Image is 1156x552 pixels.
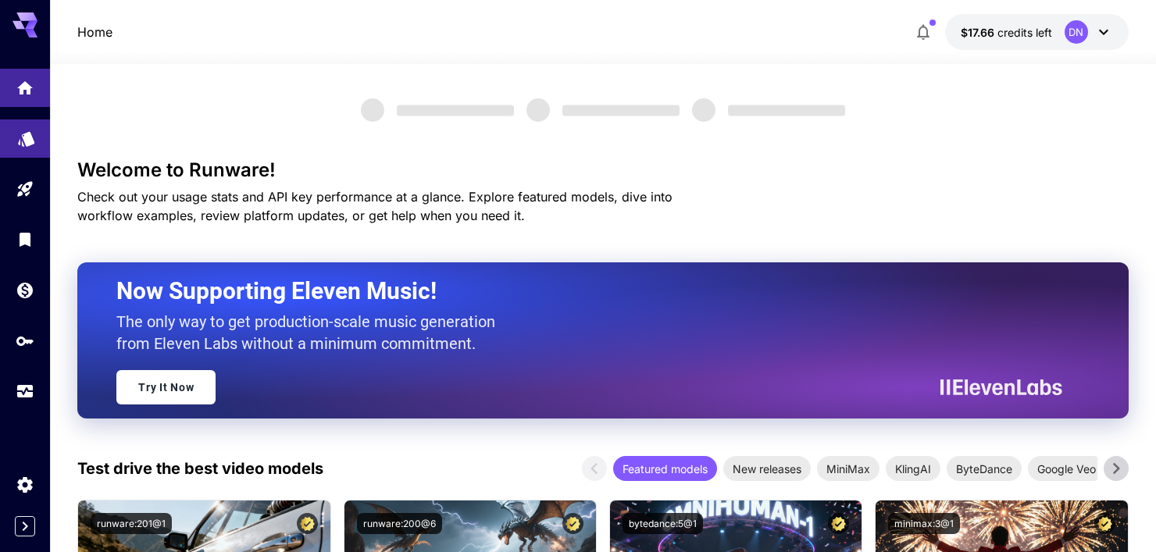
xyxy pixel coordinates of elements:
div: Usage [16,382,34,401]
a: Try It Now [116,370,216,404]
span: Featured models [613,461,717,477]
button: runware:200@6 [357,513,442,534]
div: Playground [16,174,34,194]
div: Wallet [16,280,34,300]
p: Test drive the best video models [77,457,323,480]
button: minimax:3@1 [888,513,960,534]
span: credits left [997,26,1052,39]
button: Certified Model – Vetted for best performance and includes a commercial license. [297,513,318,534]
button: Certified Model – Vetted for best performance and includes a commercial license. [828,513,849,534]
div: KlingAI [886,456,940,481]
span: MiniMax [817,461,879,477]
div: DN [1065,20,1088,44]
span: Check out your usage stats and API key performance at a glance. Explore featured models, dive int... [77,189,673,223]
div: Library [16,225,34,244]
button: runware:201@1 [91,513,172,534]
span: KlingAI [886,461,940,477]
div: API Keys [16,331,34,351]
a: Home [77,23,112,41]
div: Home [16,73,34,93]
span: New releases [723,461,811,477]
nav: breadcrumb [77,23,112,41]
button: $17.66149DN [945,14,1129,50]
h2: Now Supporting Eleven Music! [116,276,1050,306]
button: Certified Model – Vetted for best performance and includes a commercial license. [562,513,583,534]
button: Expand sidebar [15,516,35,536]
span: $17.66 [961,26,997,39]
button: bytedance:5@1 [623,513,703,534]
div: Featured models [613,456,717,481]
span: Google Veo [1028,461,1105,477]
div: Settings [16,475,34,494]
div: New releases [723,456,811,481]
button: Certified Model – Vetted for best performance and includes a commercial license. [1094,513,1115,534]
p: The only way to get production-scale music generation from Eleven Labs without a minimum commitment. [116,311,507,354]
div: ByteDance [947,456,1022,481]
h3: Welcome to Runware! [77,159,1128,181]
div: MiniMax [817,456,879,481]
div: Google Veo [1028,456,1105,481]
div: Models [17,124,36,144]
div: $17.66149 [961,24,1052,41]
span: ByteDance [947,461,1022,477]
